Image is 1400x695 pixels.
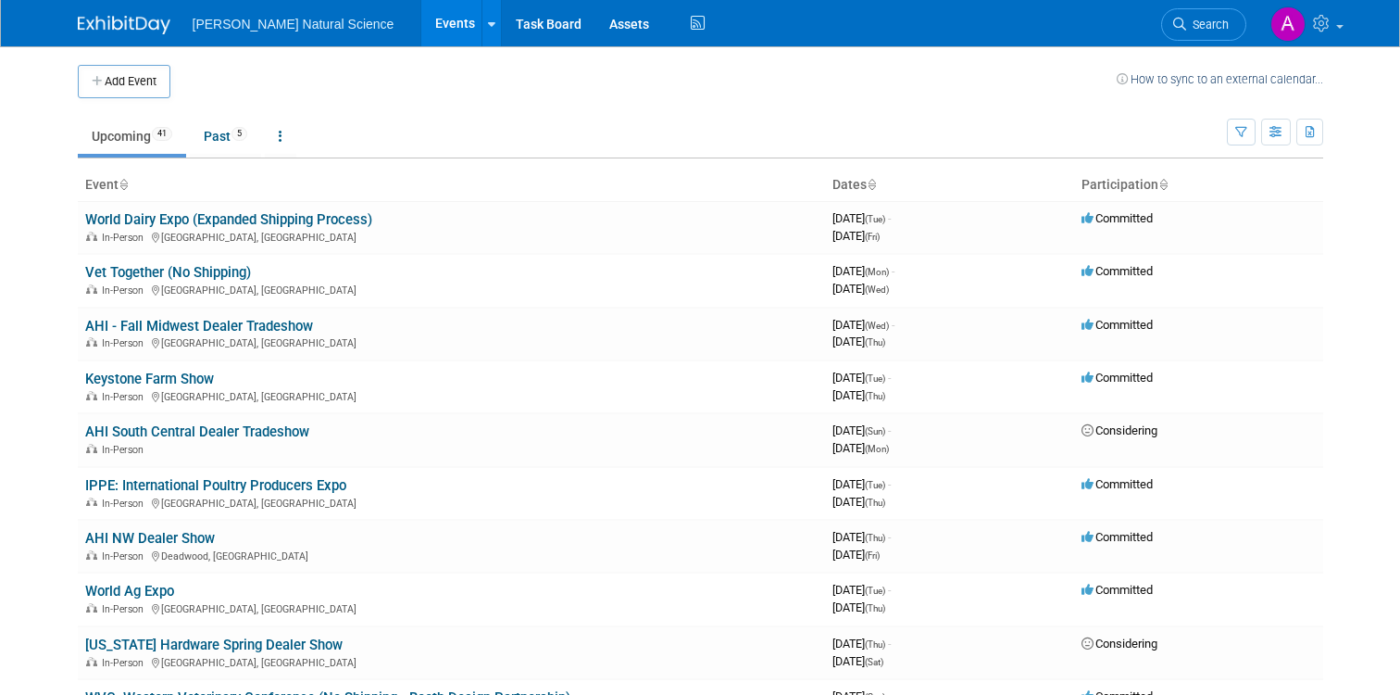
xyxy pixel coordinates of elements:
span: (Mon) [865,444,889,454]
span: [DATE] [832,548,880,562]
span: - [888,637,891,651]
a: Vet Together (No Shipping) [85,264,251,281]
span: [DATE] [832,441,889,455]
span: (Mon) [865,267,889,277]
span: (Tue) [865,373,885,384]
div: [GEOGRAPHIC_DATA], [GEOGRAPHIC_DATA] [85,335,818,349]
span: Committed [1081,318,1153,332]
div: [GEOGRAPHIC_DATA], [GEOGRAPHIC_DATA] [85,282,818,297]
div: Deadwood, [GEOGRAPHIC_DATA] [85,548,818,562]
span: (Thu) [865,337,885,347]
span: [DATE] [832,423,891,437]
span: [DATE] [832,530,891,544]
img: In-Person Event [86,232,97,241]
span: [DATE] [832,654,883,668]
div: [GEOGRAPHIC_DATA], [GEOGRAPHIC_DATA] [85,654,818,669]
img: In-Person Event [86,603,97,613]
th: Dates [825,170,1074,201]
img: In-Person Event [86,498,97,507]
span: [DATE] [832,388,885,402]
a: [US_STATE] Hardware Spring Dealer Show [85,637,343,653]
th: Participation [1074,170,1323,201]
a: AHI NW Dealer Show [85,530,215,547]
span: In-Person [102,444,149,456]
img: In-Person Event [86,337,97,347]
span: (Thu) [865,533,885,543]
div: [GEOGRAPHIC_DATA], [GEOGRAPHIC_DATA] [85,388,818,403]
span: - [888,423,891,437]
a: How to sync to an external calendar... [1117,72,1323,86]
img: In-Person Event [86,444,97,453]
div: [GEOGRAPHIC_DATA], [GEOGRAPHIC_DATA] [85,600,818,615]
span: [DATE] [832,637,891,651]
a: Search [1161,8,1246,41]
button: Add Event [78,65,170,98]
span: (Thu) [865,603,885,613]
span: - [888,530,891,544]
span: In-Person [102,657,149,669]
span: Committed [1081,264,1153,278]
span: In-Person [102,498,149,510]
span: [PERSON_NAME] Natural Science [193,17,394,32]
a: World Ag Expo [85,583,174,600]
span: [DATE] [832,600,885,614]
span: - [888,583,891,597]
span: Committed [1081,583,1153,597]
span: 41 [152,127,172,141]
a: Sort by Event Name [119,177,128,192]
span: (Fri) [865,550,880,561]
span: Committed [1081,211,1153,225]
span: Considering [1081,423,1157,437]
span: In-Person [102,391,149,403]
span: - [892,318,894,332]
span: (Wed) [865,321,889,331]
div: [GEOGRAPHIC_DATA], [GEOGRAPHIC_DATA] [85,229,818,244]
span: - [892,264,894,278]
span: - [888,211,891,225]
span: In-Person [102,232,149,244]
img: In-Person Event [86,284,97,294]
span: Committed [1081,371,1153,385]
img: Alex Van Beek [1270,6,1306,42]
span: [DATE] [832,583,891,597]
span: (Sun) [865,426,885,436]
span: Considering [1081,637,1157,651]
img: In-Person Event [86,391,97,400]
span: (Tue) [865,586,885,596]
span: [DATE] [832,229,880,243]
span: [DATE] [832,264,894,278]
span: In-Person [102,550,149,562]
div: [GEOGRAPHIC_DATA], [GEOGRAPHIC_DATA] [85,495,818,510]
a: AHI - Fall Midwest Dealer Tradeshow [85,318,313,335]
a: Upcoming41 [78,119,186,154]
a: Keystone Farm Show [85,371,214,387]
span: (Tue) [865,214,885,224]
span: (Thu) [865,639,885,650]
a: Sort by Participation Type [1158,177,1168,192]
span: (Fri) [865,232,880,242]
span: In-Person [102,284,149,297]
span: In-Person [102,603,149,615]
span: - [888,371,891,385]
a: IPPE: International Poultry Producers Expo [85,477,346,494]
span: [DATE] [832,477,891,491]
span: [DATE] [832,318,894,332]
span: [DATE] [832,282,889,296]
span: Committed [1081,477,1153,491]
span: [DATE] [832,335,885,348]
span: [DATE] [832,371,891,385]
img: In-Person Event [86,550,97,560]
span: (Thu) [865,391,885,401]
span: (Tue) [865,480,885,490]
span: [DATE] [832,495,885,509]
a: Past5 [190,119,261,154]
span: (Thu) [865,498,885,508]
span: Search [1186,18,1229,32]
span: (Wed) [865,284,889,295]
a: AHI South Central Dealer Tradeshow [85,423,309,440]
img: ExhibitDay [78,16,170,34]
span: (Sat) [865,657,883,667]
span: In-Person [102,337,149,349]
span: Committed [1081,530,1153,544]
span: 5 [231,127,247,141]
